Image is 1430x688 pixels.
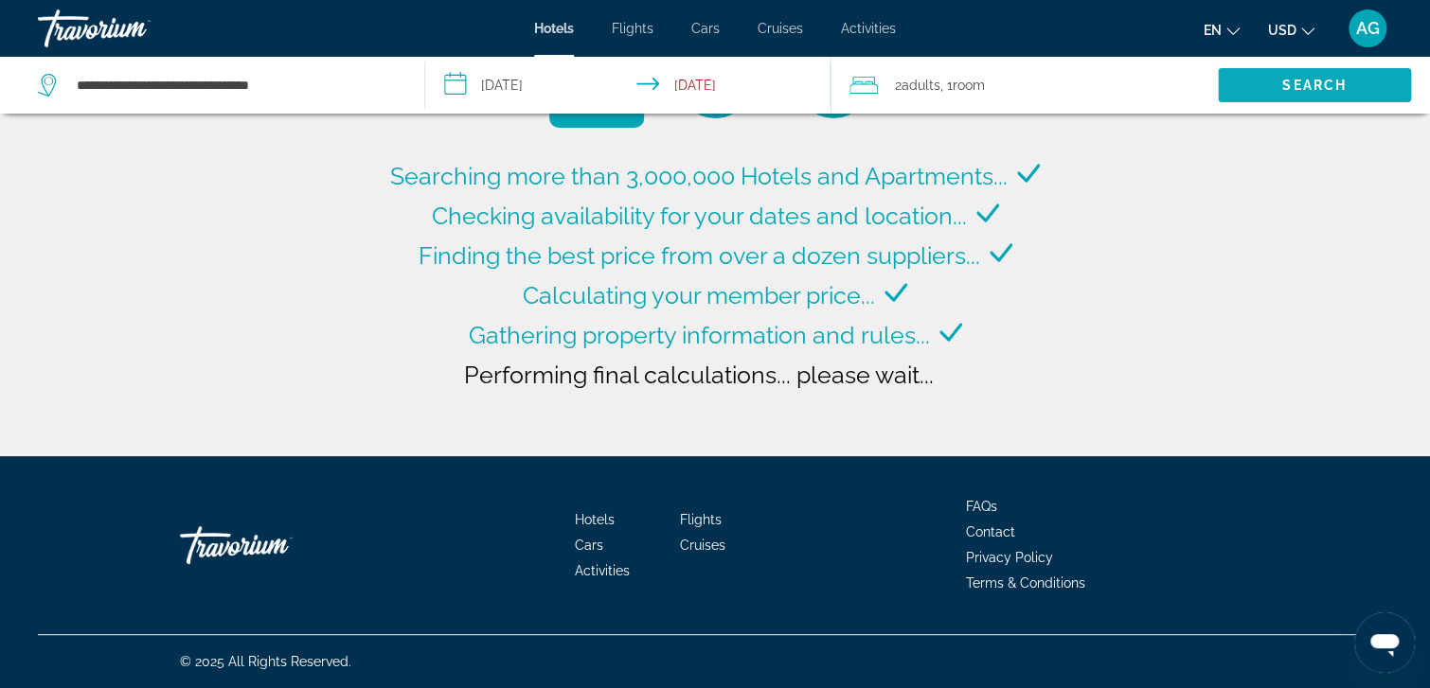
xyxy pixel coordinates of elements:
[1356,19,1380,38] span: AG
[425,57,831,114] button: Select check in and out date
[1343,9,1392,48] button: User Menu
[523,281,875,309] span: Calculating your member price...
[1268,16,1314,44] button: Change currency
[1354,612,1415,673] iframe: Button to launch messaging window
[1268,23,1296,38] span: USD
[575,563,630,578] a: Activities
[966,499,997,514] a: FAQs
[38,4,227,53] a: Travorium
[534,21,574,36] a: Hotels
[841,21,896,36] a: Activities
[1218,68,1411,102] button: Search
[432,202,967,230] span: Checking availability for your dates and location...
[390,162,1008,190] span: Searching more than 3,000,000 Hotels and Apartments...
[940,72,985,98] span: , 1
[419,241,980,270] span: Finding the best price from over a dozen suppliers...
[966,524,1015,539] a: Contact
[953,78,985,93] span: Room
[612,21,653,36] a: Flights
[691,21,720,36] a: Cars
[464,361,934,389] span: Performing final calculations... please wait...
[902,78,940,93] span: Adults
[966,550,1053,565] a: Privacy Policy
[75,71,396,99] input: Search hotel destination
[1204,16,1240,44] button: Change language
[1204,23,1222,38] span: en
[758,21,803,36] a: Cruises
[180,517,369,573] a: Go Home
[680,538,725,553] a: Cruises
[180,654,351,669] span: © 2025 All Rights Reserved.
[575,512,615,527] a: Hotels
[469,321,930,349] span: Gathering property information and rules...
[1282,78,1347,93] span: Search
[966,575,1085,591] a: Terms & Conditions
[575,538,603,553] a: Cars
[680,512,722,527] a: Flights
[831,57,1218,114] button: Travelers: 2 adults, 0 children
[895,72,940,98] span: 2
